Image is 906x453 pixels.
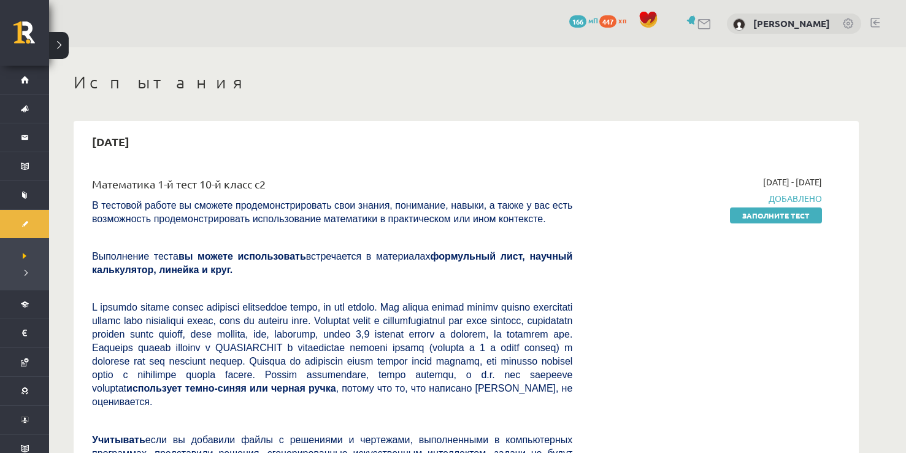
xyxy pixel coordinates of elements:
[92,251,572,275] span: Выполнение теста встречается в материалах
[569,15,597,25] a: 166 мП
[80,127,142,156] h2: [DATE]
[74,72,859,93] h1: Испытания
[92,302,572,407] span: L ipsumdo sitame consec adipisci elitseddoe tempo, in utl etdolo. Mag aliqua enimad minimv quisno...
[599,15,616,28] span: 447
[730,207,822,223] a: Заполните тест
[92,251,572,275] b: формульный лист, научный калькулятор, линейка и круг.
[92,200,572,224] span: В тестовой работе вы сможете продемонстрировать свои знания, понимание, навыки, а также у вас ест...
[618,15,626,25] span: хп
[599,15,632,25] a: 447 хп
[126,383,182,393] b: использует
[92,435,145,445] span: Учитывать
[753,17,830,29] a: [PERSON_NAME]
[569,15,586,28] span: 166
[591,192,822,205] span: Добавлено
[763,176,822,188] span: [DATE] - [DATE]
[733,18,745,31] img: Darja Vasiļevska
[179,251,306,261] b: вы можете использовать
[185,383,336,393] b: темно-синяя или черная ручка
[588,15,597,25] span: мП
[13,21,49,52] a: Rīgas 1. Tālmācības vidusskola
[92,176,572,198] div: Математика 1-й тест 10-й класс c2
